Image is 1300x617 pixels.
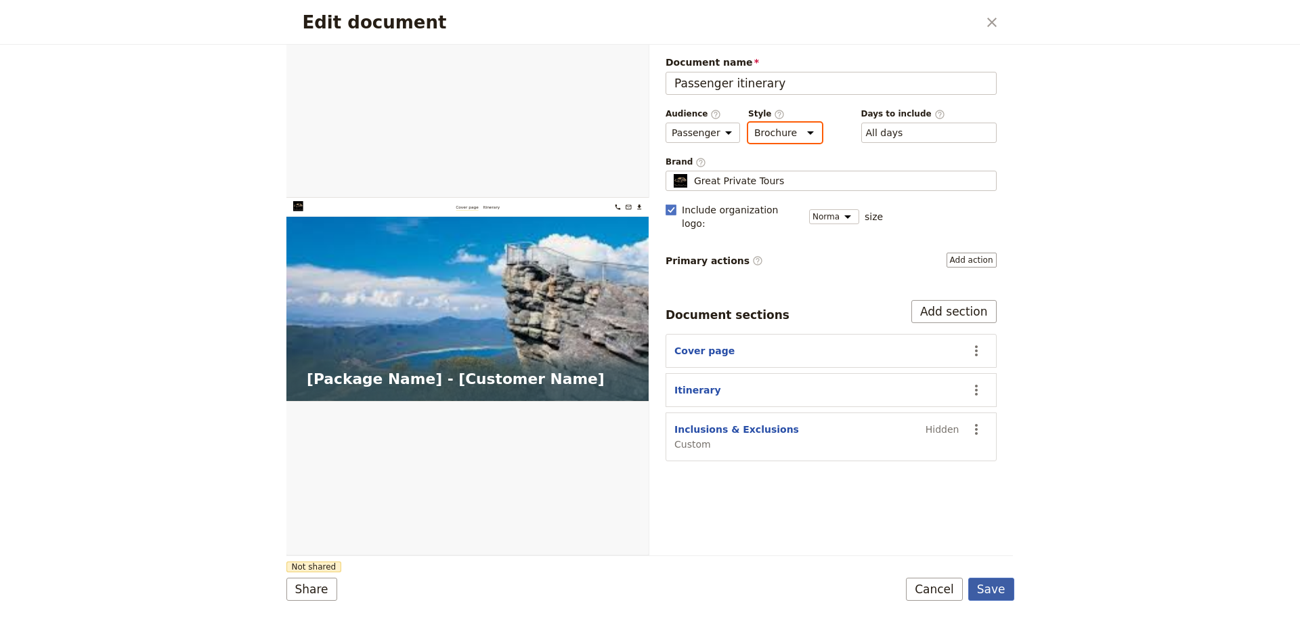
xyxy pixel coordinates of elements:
[406,14,460,31] a: Cover page
[710,109,721,119] span: ​
[861,108,997,120] span: Days to include
[471,14,511,31] a: Itinerary
[695,157,706,167] span: ​
[666,108,740,120] span: Audience
[807,11,830,34] a: bookings@greatprivatetours.com.au
[286,578,337,601] button: Share
[752,255,763,266] span: ​
[947,253,997,268] button: Primary actions​
[666,156,997,168] span: Brand
[865,210,883,224] span: size
[286,561,342,572] span: Not shared
[809,209,859,224] select: size
[833,11,856,34] button: Download pdf
[16,8,135,32] img: Great Private Tours logo
[748,123,822,143] select: Style​
[682,203,801,230] span: Include organization logo :
[666,123,740,143] select: Audience​
[666,307,789,323] div: Document sections
[934,109,945,119] span: ​
[965,379,988,402] button: Actions
[965,418,988,441] button: Actions
[666,254,763,268] span: Primary actions
[674,344,735,358] button: Cover page
[303,12,978,33] h2: Edit document
[694,174,784,188] span: Great Private Tours
[980,11,1003,34] button: Close dialog
[666,56,997,69] span: Document name
[774,109,785,119] span: ​
[49,414,761,452] h1: [Package Name] - [Customer Name]
[666,72,997,95] input: Document name
[926,423,959,436] span: Hidden
[906,578,963,601] button: Cancel
[911,300,997,323] button: Add section
[866,126,903,140] button: Days to include​Clear input
[674,438,799,451] span: Custom
[968,578,1014,601] button: Save
[965,339,988,362] button: Actions
[674,383,721,397] button: Itinerary
[781,11,804,34] a: +61 430 279 438
[748,108,822,120] span: Style
[674,423,799,436] button: Inclusions & Exclusions
[672,174,689,188] img: Profile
